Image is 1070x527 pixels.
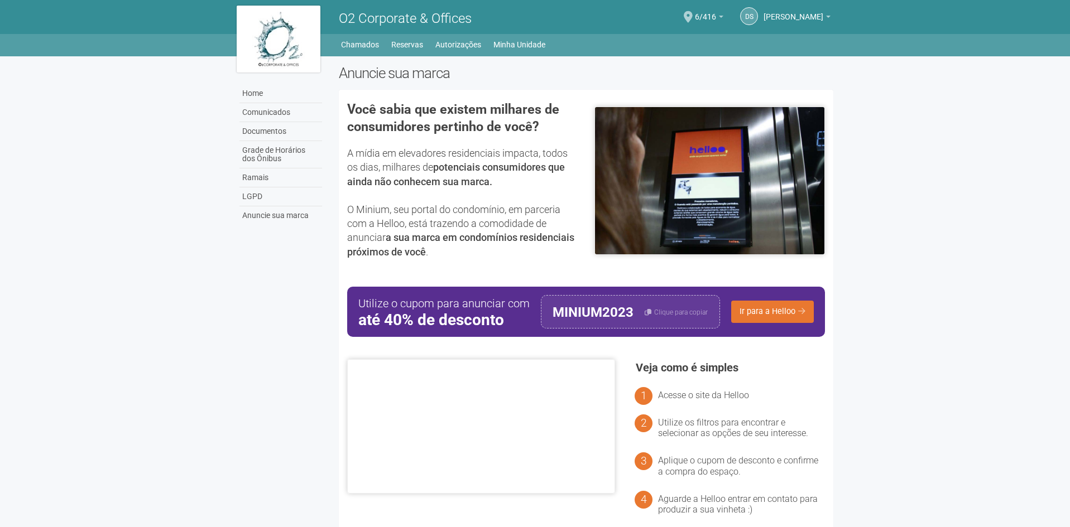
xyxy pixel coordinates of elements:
[658,417,825,438] li: Utilize os filtros para encontrar e selecionar as opções de seu interesse.
[347,161,565,187] strong: potenciais consumidores que ainda não conhecem sua marca.
[239,168,322,187] a: Ramais
[493,37,545,52] a: Minha Unidade
[435,37,481,52] a: Autorizações
[658,455,825,476] li: Aplique o cupom de desconto e confirme a compra do espaço.
[636,362,825,373] h3: Veja como é simples
[594,107,825,255] img: helloo-1.jpeg
[239,206,322,225] a: Anuncie sua marca
[358,312,530,328] strong: até 40% de desconto
[658,390,825,400] li: Acesse o site da Helloo
[339,11,472,26] span: O2 Corporate & Offices
[237,6,320,72] img: logo.jpg
[358,295,530,328] div: Utilize o cupom para anunciar com
[658,494,825,515] li: Aguarde a Helloo entrar em contato para produzir a sua vinheta :)
[731,301,814,323] a: Ir para a Helloo
[645,296,708,328] button: Clique para copiar
[695,14,723,23] a: 6/416
[391,37,423,52] a: Reservas
[740,7,758,25] a: DS
[347,231,574,257] strong: a sua marca em condomínios residenciais próximos de você
[347,101,578,135] h3: Você sabia que existem milhares de consumidores pertinho de você?
[553,296,634,328] div: MINIUM2023
[339,65,834,81] h2: Anuncie sua marca
[347,146,578,259] p: A mídia em elevadores residenciais impacta, todos os dias, milhares de O Minium, seu portal do co...
[764,2,823,21] span: Daniel Santos
[239,103,322,122] a: Comunicados
[341,37,379,52] a: Chamados
[239,187,322,206] a: LGPD
[764,14,831,23] a: [PERSON_NAME]
[695,2,716,21] span: 6/416
[239,84,322,103] a: Home
[239,141,322,168] a: Grade de Horários dos Ônibus
[239,122,322,141] a: Documentos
